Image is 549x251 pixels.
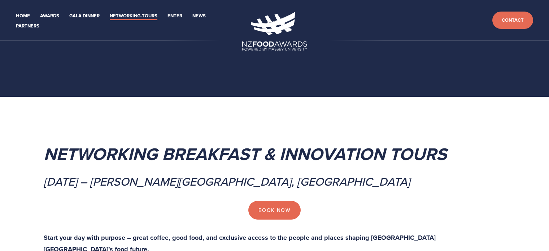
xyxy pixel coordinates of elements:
[69,12,100,20] a: Gala Dinner
[167,12,182,20] a: Enter
[110,12,157,20] a: Networking-Tours
[16,12,30,20] a: Home
[16,22,39,30] a: Partners
[40,12,59,20] a: Awards
[248,201,301,220] a: Book Now
[44,173,410,190] em: [DATE] – [PERSON_NAME][GEOGRAPHIC_DATA], [GEOGRAPHIC_DATA]
[492,12,533,29] a: Contact
[44,141,447,166] em: Networking Breakfast & Innovation Tours
[192,12,206,20] a: News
